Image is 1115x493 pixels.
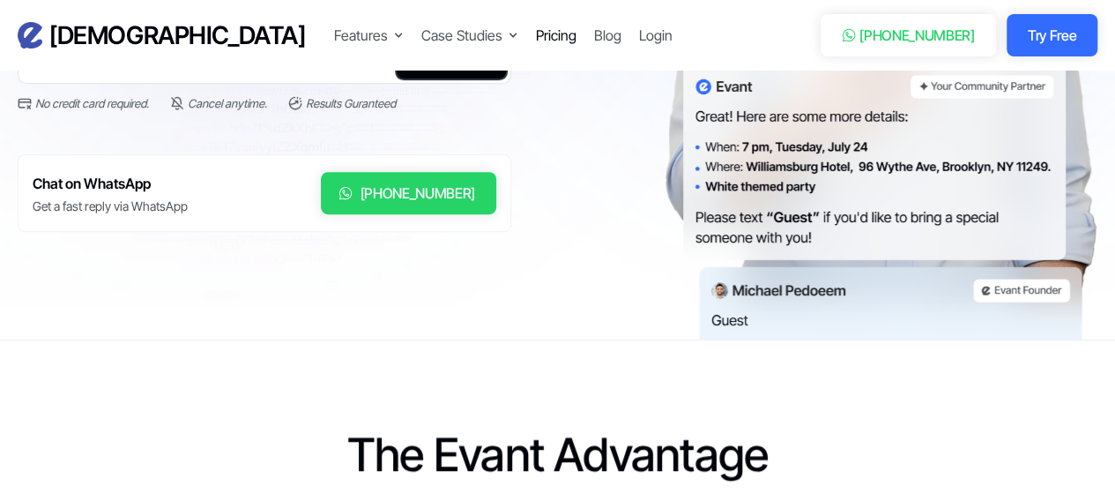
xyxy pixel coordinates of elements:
a: [PHONE_NUMBER] [821,14,996,56]
div: Features [333,25,403,46]
a: home [18,20,305,51]
a: Try Free [1007,14,1097,56]
h2: The Evant Advantage [265,429,850,482]
div: Cancel anytime. [188,94,267,112]
form: Email Form 2 [18,34,511,112]
a: [PHONE_NUMBER] [321,172,496,214]
a: Blog [593,25,621,46]
div: Features [333,25,387,46]
a: Login [638,25,672,46]
div: No credit card required. [35,94,149,112]
div: Get a fast reply via WhatsApp [33,198,188,215]
div: [PHONE_NUMBER] [859,25,975,46]
h3: [DEMOGRAPHIC_DATA] [49,20,305,51]
a: Pricing [535,25,576,46]
h6: Chat on WhatsApp [33,172,188,196]
div: [PHONE_NUMBER] [360,183,475,204]
div: Results Guranteed [306,94,396,112]
div: Case Studies [420,25,502,46]
div: Case Studies [420,25,517,46]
